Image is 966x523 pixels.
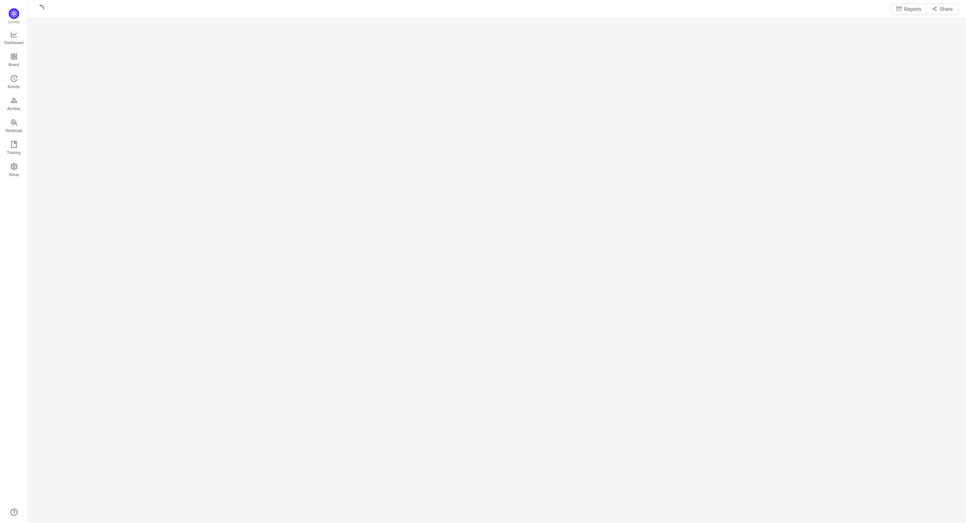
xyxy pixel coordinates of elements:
[4,36,23,50] span: Dashboard
[10,31,17,45] a: Dashboard
[10,53,17,60] i: icon: appstore
[891,3,927,15] button: icon: mailReports
[10,141,17,155] a: Training
[7,102,20,116] span: Archive
[10,31,17,38] i: icon: line-chart
[10,97,17,111] a: Archive
[10,509,17,516] a: icon: question-circle
[10,75,17,82] i: icon: history
[10,53,17,67] a: Board
[10,97,17,104] i: icon: gold
[9,58,19,72] span: Board
[10,75,17,89] a: Activity
[36,5,44,13] i: icon: loading
[9,8,19,19] img: Quantify
[7,146,21,160] span: Training
[10,119,17,133] a: Workload
[10,119,17,126] i: icon: team
[6,124,22,138] span: Workload
[10,163,17,170] i: icon: setting
[8,80,20,94] span: Activity
[9,168,19,182] span: Setup
[10,141,17,148] i: icon: book
[927,3,958,15] button: icon: share-altShare
[10,163,17,177] a: Setup
[8,20,20,24] span: Quantify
